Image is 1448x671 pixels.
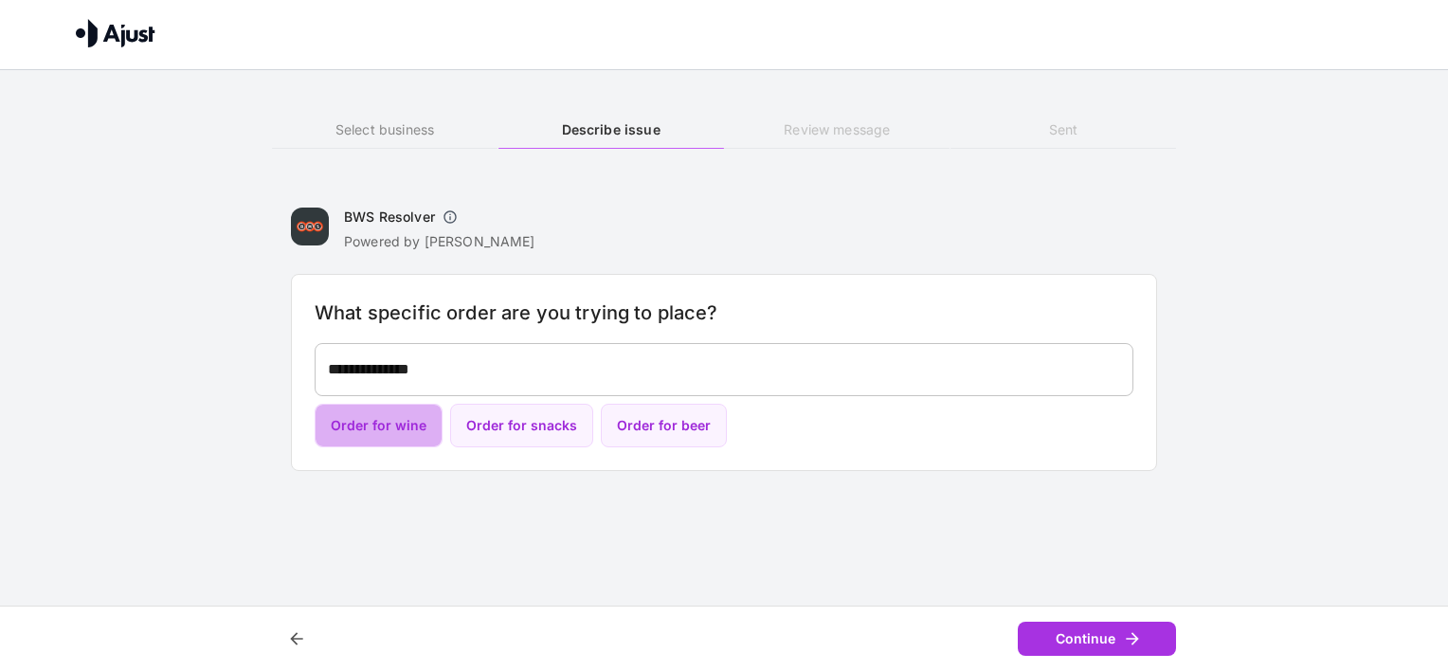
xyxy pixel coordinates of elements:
[601,404,727,448] button: Order for beer
[724,119,950,140] h6: Review message
[291,208,329,245] img: BWS
[315,404,443,448] button: Order for wine
[315,298,1133,328] h6: What specific order are you trying to place?
[272,119,498,140] h6: Select business
[450,404,593,448] button: Order for snacks
[498,119,724,140] h6: Describe issue
[1018,622,1176,657] button: Continue
[344,232,535,251] p: Powered by [PERSON_NAME]
[950,119,1176,140] h6: Sent
[344,208,435,227] h6: BWS Resolver
[76,19,155,47] img: Ajust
